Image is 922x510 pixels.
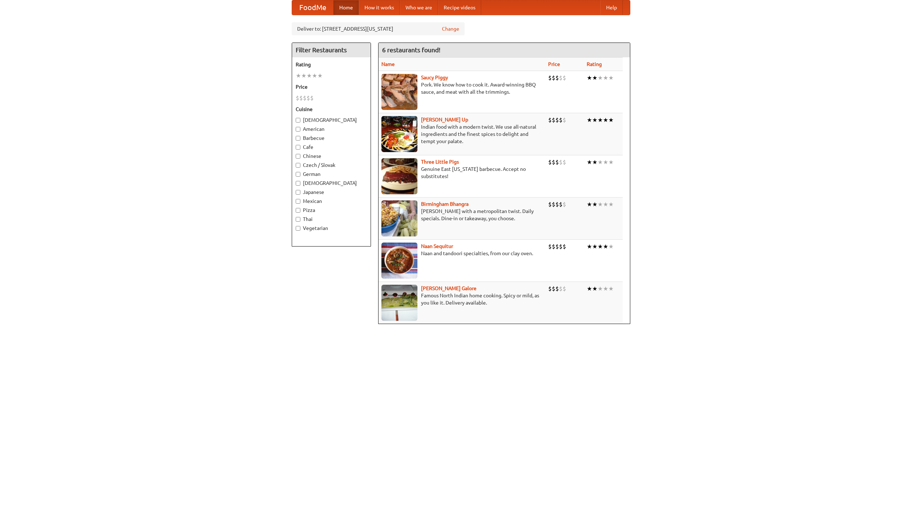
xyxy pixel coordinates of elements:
[421,117,468,123] a: [PERSON_NAME] Up
[563,74,566,82] li: $
[592,285,597,293] li: ★
[438,0,481,15] a: Recipe videos
[292,0,334,15] a: FoodMe
[552,158,555,166] li: $
[603,74,608,82] li: ★
[296,106,367,113] h5: Cuisine
[592,158,597,166] li: ★
[381,158,417,194] img: littlepigs.jpg
[296,163,300,168] input: Czech / Slovak
[292,22,465,35] div: Deliver to: [STREET_ADDRESS][US_STATE]
[382,46,440,53] ng-pluralize: 6 restaurants found!
[587,61,602,67] a: Rating
[296,61,367,68] h5: Rating
[559,200,563,208] li: $
[592,74,597,82] li: ★
[603,285,608,293] li: ★
[548,61,560,67] a: Price
[381,200,417,236] img: bhangra.jpg
[296,170,367,178] label: German
[587,116,592,124] li: ★
[563,158,566,166] li: $
[555,158,559,166] li: $
[603,158,608,166] li: ★
[296,207,367,214] label: Pizza
[548,116,552,124] li: $
[292,43,371,57] h4: Filter Restaurants
[381,243,417,279] img: naansequitur.jpg
[312,72,317,80] li: ★
[559,158,563,166] li: $
[587,285,592,293] li: ★
[296,225,367,232] label: Vegetarian
[296,199,300,204] input: Mexican
[548,200,552,208] li: $
[608,158,614,166] li: ★
[310,94,314,102] li: $
[563,200,566,208] li: $
[381,74,417,110] img: saucy.jpg
[608,243,614,250] li: ★
[296,179,367,187] label: [DEMOGRAPHIC_DATA]
[559,243,563,250] li: $
[296,143,367,151] label: Cafe
[552,200,555,208] li: $
[296,161,367,169] label: Czech / Slovak
[296,118,300,123] input: [DEMOGRAPHIC_DATA]
[563,285,566,293] li: $
[381,165,542,180] p: Genuine East [US_STATE] barbecue. Accept no substitutes!
[421,159,459,165] b: Three Little Pigs
[559,285,563,293] li: $
[552,285,555,293] li: $
[296,116,367,124] label: [DEMOGRAPHIC_DATA]
[381,116,417,152] img: curryup.jpg
[555,243,559,250] li: $
[296,181,300,186] input: [DEMOGRAPHIC_DATA]
[555,116,559,124] li: $
[563,116,566,124] li: $
[296,145,300,150] input: Cafe
[381,292,542,306] p: Famous North Indian home cooking. Spicy or mild, as you like it. Delivery available.
[555,74,559,82] li: $
[359,0,400,15] a: How it works
[552,74,555,82] li: $
[608,200,614,208] li: ★
[296,127,300,132] input: American
[597,243,603,250] li: ★
[592,116,597,124] li: ★
[296,226,300,231] input: Vegetarian
[597,200,603,208] li: ★
[334,0,359,15] a: Home
[600,0,623,15] a: Help
[296,198,367,205] label: Mexican
[559,116,563,124] li: $
[421,285,476,291] b: [PERSON_NAME] Galore
[548,74,552,82] li: $
[421,75,448,80] a: Saucy Piggy
[592,243,597,250] li: ★
[587,200,592,208] li: ★
[296,72,301,80] li: ★
[587,243,592,250] li: ★
[296,83,367,90] h5: Price
[296,94,299,102] li: $
[603,200,608,208] li: ★
[296,189,367,196] label: Japanese
[608,74,614,82] li: ★
[421,201,469,207] b: Birmingham Bhangra
[597,74,603,82] li: ★
[296,208,300,213] input: Pizza
[296,190,300,195] input: Japanese
[559,74,563,82] li: $
[597,116,603,124] li: ★
[548,243,552,250] li: $
[421,243,453,249] a: Naan Sequitur
[296,152,367,160] label: Chinese
[381,61,395,67] a: Name
[555,200,559,208] li: $
[296,217,300,222] input: Thai
[296,216,367,223] label: Thai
